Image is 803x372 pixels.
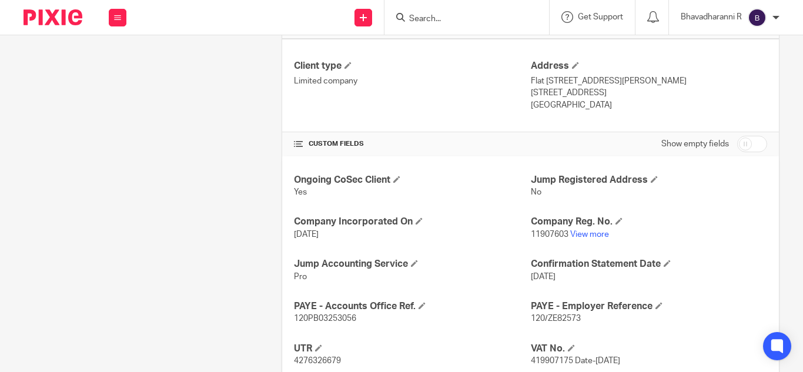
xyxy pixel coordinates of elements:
[294,357,341,365] span: 4276326679
[578,13,623,21] span: Get Support
[570,230,609,239] a: View more
[531,216,767,228] h4: Company Reg. No.
[661,138,729,150] label: Show empty fields
[531,99,767,111] p: [GEOGRAPHIC_DATA]
[531,357,620,365] span: 419907175 Date-[DATE]
[531,300,767,313] h4: PAYE - Employer Reference
[681,11,742,23] p: Bhavadharanni R
[294,174,530,186] h4: Ongoing CoSec Client
[294,300,530,313] h4: PAYE - Accounts Office Ref.
[294,343,530,355] h4: UTR
[531,230,568,239] span: 11907603
[531,343,767,355] h4: VAT No.
[294,258,530,270] h4: Jump Accounting Service
[748,8,767,27] img: svg%3E
[294,314,356,323] span: 120PB03253056
[294,139,530,149] h4: CUSTOM FIELDS
[294,75,530,87] p: Limited company
[531,188,541,196] span: No
[294,60,530,72] h4: Client type
[294,188,307,196] span: Yes
[531,314,581,323] span: 120/ZE82573
[294,216,530,228] h4: Company Incorporated On
[24,9,82,25] img: Pixie
[531,273,556,281] span: [DATE]
[531,174,767,186] h4: Jump Registered Address
[531,258,767,270] h4: Confirmation Statement Date
[531,75,767,87] p: Flat [STREET_ADDRESS][PERSON_NAME]
[531,87,767,99] p: [STREET_ADDRESS]
[294,230,319,239] span: [DATE]
[294,273,307,281] span: Pro
[531,60,767,72] h4: Address
[408,14,514,25] input: Search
